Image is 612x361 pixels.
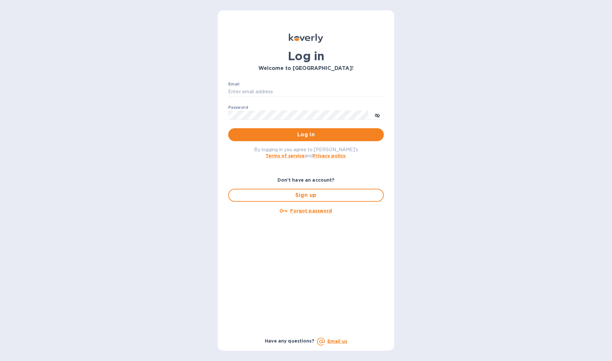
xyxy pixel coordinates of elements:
[234,191,378,199] span: Sign up
[233,131,379,139] span: Log in
[254,147,358,158] span: By logging in you agree to [PERSON_NAME]'s and .
[327,339,347,344] a: Email us
[228,82,240,86] label: Email
[371,108,384,121] button: toggle password visibility
[228,65,384,72] h3: Welcome to [GEOGRAPHIC_DATA]!
[228,49,384,63] h1: Log in
[313,153,346,158] a: Privacy policy
[265,338,314,344] b: Have any questions?
[228,128,384,141] button: Log in
[277,177,335,183] b: Don't have an account?
[265,153,305,158] a: Terms of service
[228,189,384,202] button: Sign up
[290,208,332,213] u: Forgot password
[228,87,384,97] input: Enter email address
[228,106,248,109] label: Password
[289,34,323,43] img: Koverly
